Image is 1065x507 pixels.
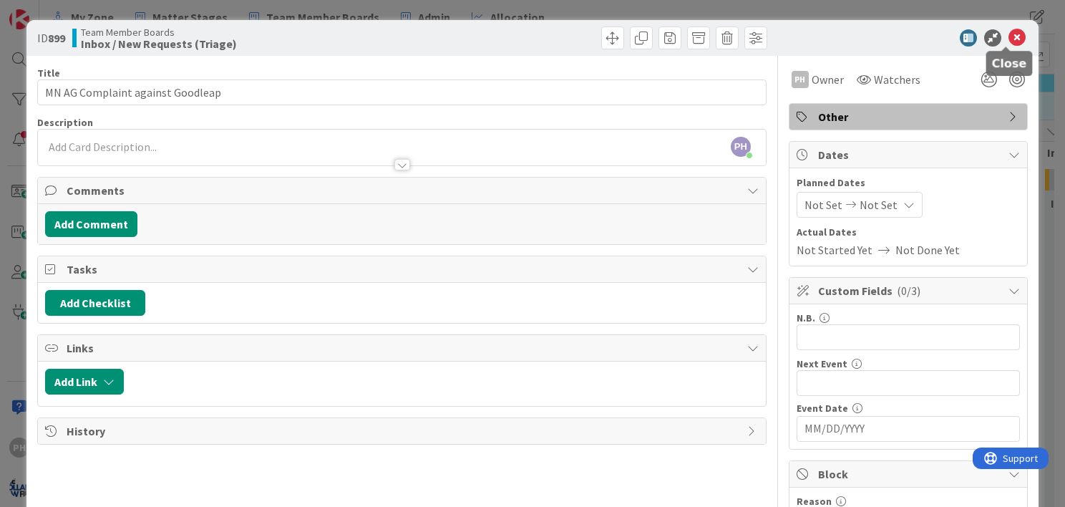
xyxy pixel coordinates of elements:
span: Description [37,116,93,129]
span: Other [818,108,1001,125]
h5: Close [992,57,1027,70]
span: Not Started Yet [797,241,872,259]
div: PH [792,71,809,88]
span: Not Done Yet [895,241,960,259]
b: Inbox / New Requests (Triage) [81,38,237,49]
span: Tasks [67,261,740,278]
span: Support [30,2,65,19]
button: Add Checklist [45,290,145,316]
button: Add Link [45,369,124,395]
span: Block [818,465,1001,483]
span: Not Set [804,196,842,213]
span: Owner [812,71,844,88]
span: Links [67,339,740,357]
button: Add Comment [45,211,137,237]
span: ID [37,29,65,47]
label: Next Event [797,357,847,370]
label: N.B. [797,312,815,324]
span: PH [731,137,751,157]
b: 899 [48,31,65,45]
span: Comments [67,182,740,199]
span: Dates [818,146,1001,163]
input: type card name here... [37,79,767,105]
span: Not Set [860,196,898,213]
span: Watchers [874,71,920,88]
span: Actual Dates [797,225,1020,240]
span: History [67,422,740,440]
div: Event Date [797,403,1020,413]
label: Title [37,67,60,79]
span: Custom Fields [818,282,1001,299]
span: Team Member Boards [81,26,237,38]
span: ( 0/3 ) [897,284,920,298]
input: MM/DD/YYYY [804,417,1012,441]
span: Planned Dates [797,175,1020,190]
